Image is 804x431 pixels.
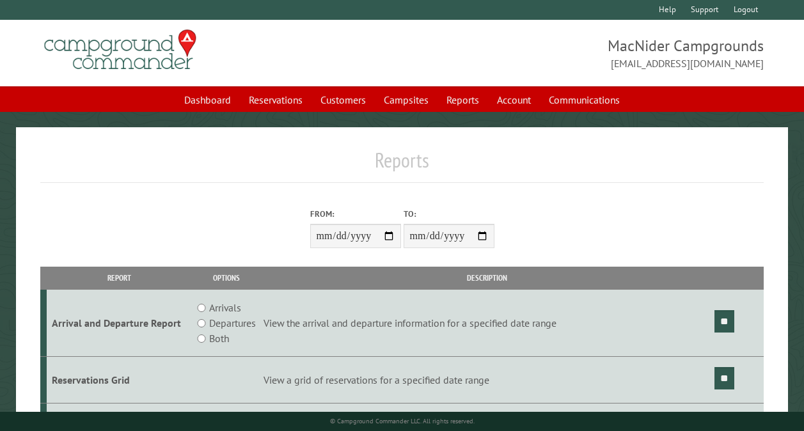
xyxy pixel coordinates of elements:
h1: Reports [40,148,764,183]
a: Communications [541,88,627,112]
th: Options [191,267,262,289]
span: MacNider Campgrounds [EMAIL_ADDRESS][DOMAIN_NAME] [402,35,764,71]
a: Reports [439,88,487,112]
a: Customers [313,88,374,112]
td: Reservations Grid [47,357,192,404]
small: © Campground Commander LLC. All rights reserved. [330,417,475,425]
label: Departures [209,315,256,331]
label: To: [404,208,494,220]
td: View a grid of reservations for a specified date range [262,357,713,404]
a: Reservations [241,88,310,112]
td: View the arrival and departure information for a specified date range [262,290,713,357]
a: Campsites [376,88,436,112]
td: Arrival and Departure Report [47,290,192,357]
a: Account [489,88,539,112]
label: Arrivals [209,300,241,315]
th: Description [262,267,713,289]
img: Campground Commander [40,25,200,75]
a: Dashboard [177,88,239,112]
th: Report [47,267,192,289]
label: Both [209,331,229,346]
label: From: [310,208,401,220]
